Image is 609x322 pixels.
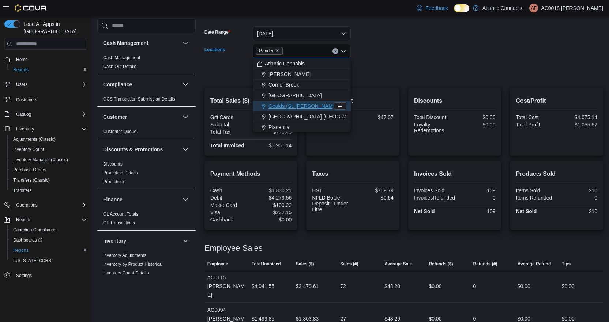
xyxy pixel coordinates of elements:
a: Customers [13,95,40,104]
a: Cash Management [103,55,140,60]
h3: Customer [103,113,127,121]
div: Choose from the following options [253,58,351,164]
span: Reports [13,247,29,253]
div: $769.79 [354,187,394,193]
span: Cash Management [103,55,140,61]
button: [GEOGRAPHIC_DATA] [253,90,351,101]
div: $0.00 [518,282,530,291]
button: Inventory [181,236,190,245]
span: Adjustments (Classic) [13,136,56,142]
span: Inventory Count [13,147,44,152]
div: $4,041.55 [252,282,274,291]
button: Corner Brook [253,80,351,90]
button: Discounts & Promotions [103,146,180,153]
span: Operations [13,201,87,209]
div: 0 [473,282,476,291]
strong: Net Sold [516,208,537,214]
a: Inventory Count [10,145,47,154]
div: Cashback [210,217,249,223]
button: Transfers (Classic) [7,175,90,185]
button: Users [13,80,30,89]
button: Cash Management [103,39,180,47]
span: Refunds ($) [429,261,453,267]
span: [PERSON_NAME] [268,71,311,78]
span: Sales (#) [340,261,358,267]
div: AC0115 [PERSON_NAME] [204,270,249,302]
div: Loyalty Redemptions [414,122,453,133]
span: [GEOGRAPHIC_DATA] [268,92,322,99]
div: $0.00 [562,282,575,291]
h2: Discounts [414,96,496,105]
span: Reports [10,246,87,255]
a: Dashboards [7,235,90,245]
span: AF [531,4,537,12]
div: $1,055.57 [558,122,597,128]
div: $47.07 [354,114,394,120]
span: Inventory Manager (Classic) [13,157,68,163]
div: 0 [458,195,495,201]
h2: Invoices Sold [414,170,496,178]
a: Inventory Adjustments [103,253,146,258]
div: Invoices Sold [414,187,453,193]
div: Cash [210,187,249,193]
button: Remove Gander from selection in this group [275,49,279,53]
h2: Products Sold [516,170,597,178]
button: [US_STATE] CCRS [7,255,90,266]
div: 109 [456,208,495,214]
a: Reports [10,246,31,255]
button: Goulds (St. [PERSON_NAME]'s) [253,101,351,111]
div: 109 [456,187,495,193]
a: Cash Out Details [103,64,136,69]
button: Compliance [181,80,190,89]
p: Atlantic Cannabis [482,4,522,12]
span: Inventory [16,126,34,132]
span: Operations [16,202,38,208]
button: Finance [103,196,180,203]
nav: Complex example [4,51,87,300]
span: Transfers (Classic) [13,177,50,183]
a: Dashboards [10,236,45,245]
a: Inventory Manager (Classic) [10,155,71,164]
div: $1,330.21 [252,187,292,193]
span: Inventory by Product Historical [103,261,163,267]
button: Users [1,79,90,90]
button: Reports [7,65,90,75]
span: Reports [13,215,87,224]
a: Promotion Details [103,170,138,175]
span: Inventory Count Details [103,270,149,276]
h2: Average Spent [312,96,394,105]
div: Cash Management [97,53,196,74]
span: Home [13,55,87,64]
button: Discounts & Promotions [181,145,190,154]
button: Cash Management [181,39,190,48]
div: $3,470.61 [296,282,319,291]
span: Load All Apps in [GEOGRAPHIC_DATA] [20,20,87,35]
a: Inventory Count Details [103,270,149,276]
span: Corner Brook [268,81,299,88]
button: Atlantic Cannabis [253,58,351,69]
div: Discounts & Promotions [97,160,196,189]
span: Cash Out Details [103,64,136,69]
span: [US_STATE] CCRS [13,258,51,264]
button: [PERSON_NAME] [253,69,351,80]
span: Adjustments (Classic) [10,135,87,144]
a: Canadian Compliance [10,226,59,234]
div: $0.00 [456,114,495,120]
div: AC0018 Frost Jason [529,4,538,12]
div: Customer [97,127,196,139]
span: Purchase Orders [10,166,87,174]
button: Home [1,54,90,65]
a: Home [13,55,31,64]
img: Cova [15,4,47,12]
div: $4,279.56 [252,195,292,201]
h2: Cost/Profit [516,96,597,105]
span: Discounts [103,161,123,167]
span: Inventory [13,125,87,133]
button: Operations [13,201,41,209]
button: Compliance [103,81,180,88]
div: $770.43 [252,129,292,135]
button: Inventory [1,124,90,134]
span: Inventory Manager (Classic) [10,155,87,164]
div: Compliance [97,95,196,106]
